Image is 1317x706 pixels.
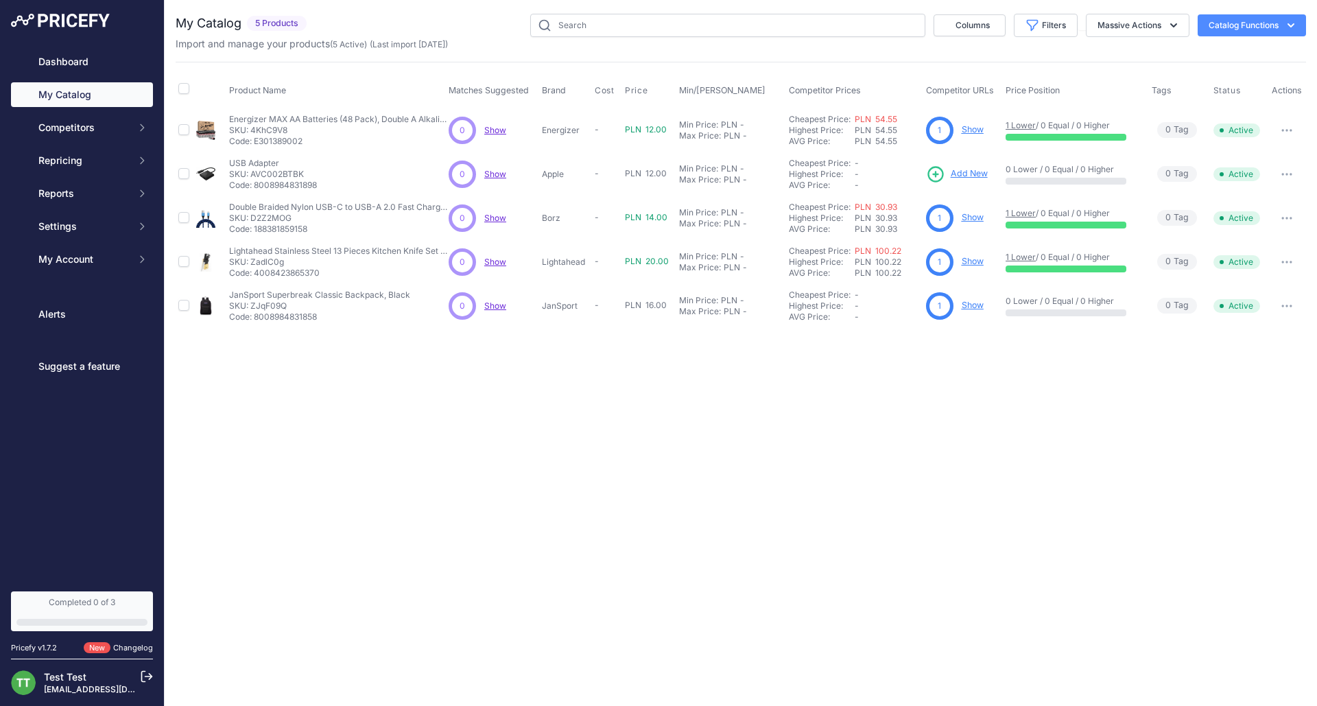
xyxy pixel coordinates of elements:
span: PLN 12.00 [625,168,667,178]
span: Competitor Prices [789,85,861,95]
span: 1 [938,300,941,312]
p: JanSport Superbreak Classic Backpack, Black [229,290,410,301]
span: Active [1213,167,1260,181]
span: Product Name [229,85,286,95]
button: Competitors [11,115,153,140]
span: 0 [1165,255,1171,268]
div: PLN [721,119,737,130]
p: Double Braided Nylon USB-C to USB-A 2.0 Fast Charging Cable, 3A - 6-Foot, Silver [229,202,449,213]
div: PLN [721,295,737,306]
div: - [737,251,744,262]
p: Code: 188381859158 [229,224,449,235]
p: / 0 Equal / 0 Higher [1006,208,1138,219]
span: - [595,168,599,178]
div: PLN 30.93 [855,224,921,235]
a: Show [484,301,506,311]
p: / 0 Equal / 0 Higher [1006,252,1138,263]
p: Energizer [542,125,589,136]
span: Active [1213,255,1260,269]
div: Highest Price: [789,213,855,224]
span: My Account [38,252,128,266]
span: 0 [1165,211,1171,224]
div: Highest Price: [789,125,855,136]
div: PLN 100.22 [855,268,921,279]
button: Massive Actions [1086,14,1189,37]
span: 0 [460,300,465,312]
span: Price [625,85,648,96]
div: PLN [724,306,740,317]
div: Max Price: [679,174,721,185]
div: AVG Price: [789,180,855,191]
span: PLN 54.55 [855,125,897,135]
p: SKU: ZJqF09Q [229,301,410,311]
div: AVG Price: [789,268,855,279]
div: - [740,262,747,273]
span: Active [1213,299,1260,313]
button: Catalog Functions [1198,14,1306,36]
a: PLN 100.22 [855,246,901,256]
div: Min Price: [679,295,718,306]
span: 5 Products [247,16,307,32]
p: JanSport [542,301,589,311]
span: 0 [1165,299,1171,312]
p: SKU: D2Z2MOG [229,213,449,224]
div: Min Price: [679,119,718,130]
a: Show [962,300,984,310]
p: Energizer MAX AA Batteries (48 Pack), Double A Alkaline Batteries [229,114,449,125]
span: - [855,180,859,190]
a: PLN 30.93 [855,202,897,212]
a: Completed 0 of 3 [11,591,153,631]
a: Show [484,125,506,135]
div: AVG Price: [789,136,855,147]
p: SKU: 4KhC9V8 [229,125,449,136]
span: New [84,642,110,654]
button: Status [1213,85,1244,96]
span: Add New [951,167,988,180]
span: 0 [460,124,465,137]
p: Lightahead [542,257,589,268]
div: Max Price: [679,130,721,141]
a: 1 Lower [1006,120,1036,130]
div: PLN [724,262,740,273]
span: Tag [1157,122,1197,138]
nav: Sidebar [11,49,153,575]
p: Code: 8008984831858 [229,311,410,322]
span: 1 [938,212,941,224]
a: Dashboard [11,49,153,74]
span: - [595,300,599,310]
div: AVG Price: [789,224,855,235]
div: PLN [721,251,737,262]
a: Show [962,256,984,266]
div: PLN 54.55 [855,136,921,147]
p: Code: E301389002 [229,136,449,147]
span: 1 [938,124,941,137]
span: PLN 14.00 [625,212,667,222]
a: 5 Active [333,39,364,49]
span: Settings [38,220,128,233]
p: Borz [542,213,589,224]
span: (Last import [DATE]) [370,39,448,49]
span: 0 [460,212,465,224]
button: Price [625,85,650,96]
div: Completed 0 of 3 [16,597,147,608]
span: 0 [460,168,465,180]
div: Highest Price: [789,301,855,311]
p: / 0 Equal / 0 Higher [1006,120,1138,131]
p: Code: 4008423865370 [229,268,449,279]
a: Test Test [44,671,86,683]
span: Actions [1272,85,1302,95]
div: - [740,218,747,229]
a: Show [962,124,984,134]
img: Pricefy Logo [11,14,110,27]
div: Highest Price: [789,257,855,268]
span: Cost [595,85,614,96]
a: Show [484,257,506,267]
span: Status [1213,85,1241,96]
span: Min/[PERSON_NAME] [679,85,766,95]
input: Search [530,14,925,37]
a: [EMAIL_ADDRESS][DOMAIN_NAME] [44,684,187,694]
span: - [855,301,859,311]
p: SKU: ZadlC0g [229,257,449,268]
